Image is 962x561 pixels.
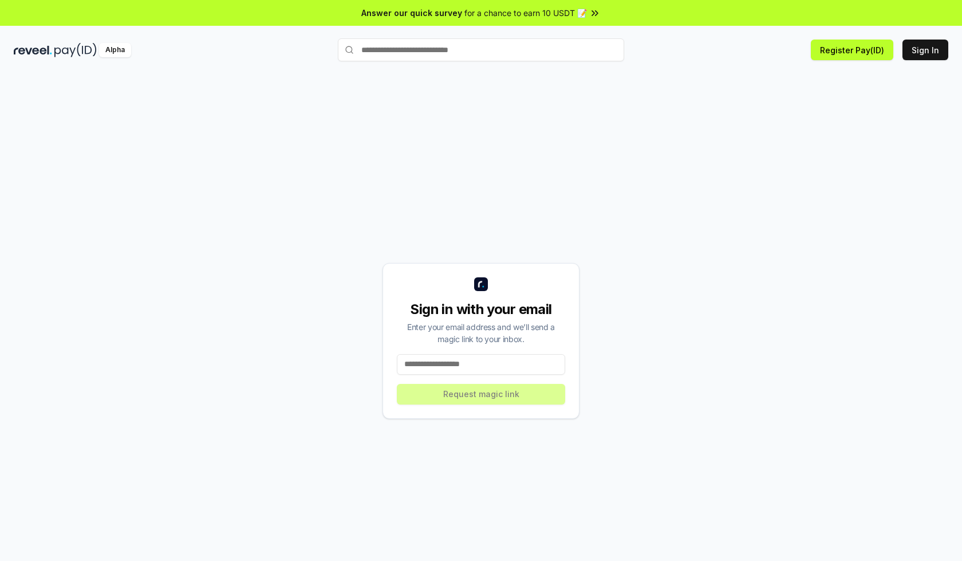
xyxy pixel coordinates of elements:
div: Alpha [99,43,131,57]
button: Sign In [902,40,948,60]
div: Enter your email address and we’ll send a magic link to your inbox. [397,321,565,345]
img: logo_small [474,277,488,291]
button: Register Pay(ID) [811,40,893,60]
span: for a chance to earn 10 USDT 📝 [464,7,587,19]
img: pay_id [54,43,97,57]
div: Sign in with your email [397,300,565,319]
span: Answer our quick survey [361,7,462,19]
img: reveel_dark [14,43,52,57]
